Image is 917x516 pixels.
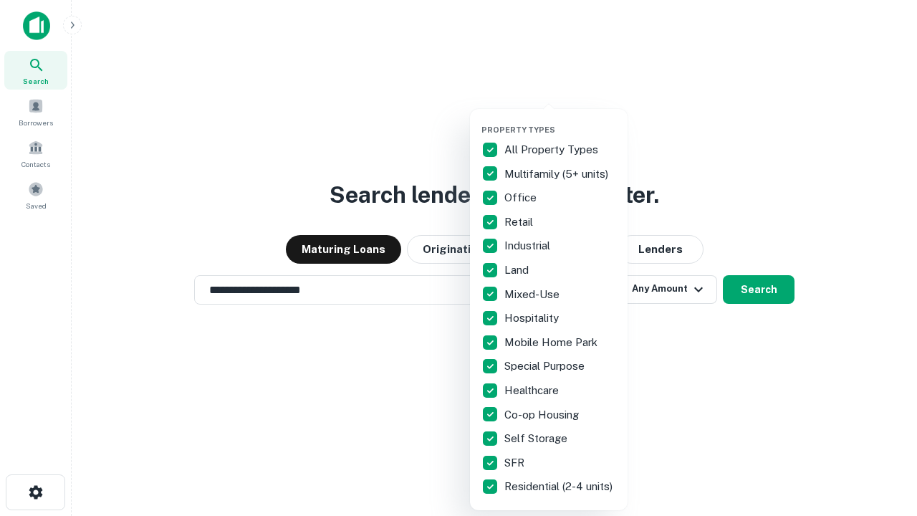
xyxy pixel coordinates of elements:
iframe: Chat Widget [845,401,917,470]
p: Retail [504,214,536,231]
p: Land [504,262,532,279]
p: SFR [504,454,527,472]
p: Special Purpose [504,358,587,375]
p: Hospitality [504,310,562,327]
p: Self Storage [504,430,570,447]
span: Property Types [481,125,555,134]
p: Multifamily (5+ units) [504,166,611,183]
p: Residential (2-4 units) [504,478,615,495]
p: All Property Types [504,141,601,158]
p: Industrial [504,237,553,254]
p: Mixed-Use [504,286,562,303]
p: Mobile Home Park [504,334,600,351]
p: Office [504,189,539,206]
p: Co-op Housing [504,406,582,424]
p: Healthcare [504,382,562,399]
